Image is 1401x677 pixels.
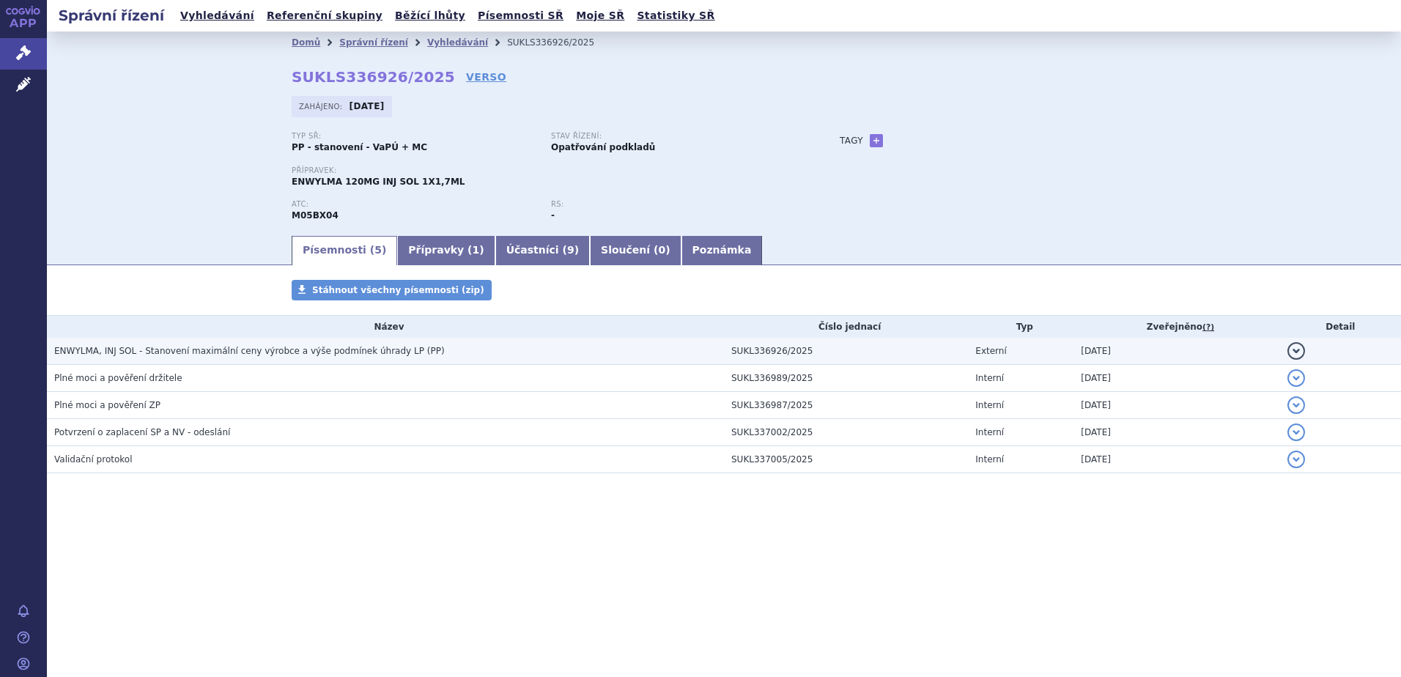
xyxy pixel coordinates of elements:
[262,6,387,26] a: Referenční skupiny
[1280,316,1401,338] th: Detail
[292,236,397,265] a: Písemnosti (5)
[54,346,445,356] span: ENWYLMA, INJ SOL - Stanovení maximální ceny výrobce a výše podmínek úhrady LP (PP)
[350,101,385,111] strong: [DATE]
[551,210,555,221] strong: -
[54,373,182,383] span: Plné moci a pověření držitele
[551,200,796,209] p: RS:
[397,236,495,265] a: Přípravky (1)
[590,236,681,265] a: Sloučení (0)
[292,37,320,48] a: Domů
[339,37,408,48] a: Správní řízení
[292,68,455,86] strong: SUKLS336926/2025
[292,210,339,221] strong: DENOSUMAB
[47,316,724,338] th: Název
[473,6,568,26] a: Písemnosti SŘ
[681,236,763,265] a: Poznámka
[466,70,506,84] a: VERSO
[292,132,536,141] p: Typ SŘ:
[1073,316,1279,338] th: Zveřejněno
[724,419,968,446] td: SUKL337002/2025
[567,244,574,256] span: 9
[176,6,259,26] a: Vyhledávání
[292,200,536,209] p: ATC:
[1287,396,1305,414] button: detail
[47,5,176,26] h2: Správní řízení
[658,244,665,256] span: 0
[312,285,484,295] span: Stáhnout všechny písemnosti (zip)
[427,37,488,48] a: Vyhledávání
[724,446,968,473] td: SUKL337005/2025
[551,132,796,141] p: Stav řízení:
[473,244,480,256] span: 1
[975,454,1004,465] span: Interní
[1073,392,1279,419] td: [DATE]
[551,142,655,152] strong: Opatřování podkladů
[1073,338,1279,365] td: [DATE]
[968,316,1073,338] th: Typ
[292,142,427,152] strong: PP - stanovení - VaPÚ + MC
[495,236,590,265] a: Účastníci (9)
[572,6,629,26] a: Moje SŘ
[507,32,613,53] li: SUKLS336926/2025
[840,132,863,149] h3: Tagy
[1287,369,1305,387] button: detail
[1073,419,1279,446] td: [DATE]
[724,365,968,392] td: SUKL336989/2025
[724,338,968,365] td: SUKL336926/2025
[975,373,1004,383] span: Interní
[632,6,719,26] a: Statistiky SŘ
[299,100,345,112] span: Zahájeno:
[975,427,1004,437] span: Interní
[724,392,968,419] td: SUKL336987/2025
[292,177,465,187] span: ENWYLMA 120MG INJ SOL 1X1,7ML
[870,134,883,147] a: +
[1287,423,1305,441] button: detail
[975,346,1006,356] span: Externí
[1202,322,1214,333] abbr: (?)
[391,6,470,26] a: Běžící lhůty
[724,316,968,338] th: Číslo jednací
[1073,446,1279,473] td: [DATE]
[54,427,230,437] span: Potvrzení o zaplacení SP a NV - odeslání
[54,454,133,465] span: Validační protokol
[374,244,382,256] span: 5
[1287,451,1305,468] button: detail
[1073,365,1279,392] td: [DATE]
[292,280,492,300] a: Stáhnout všechny písemnosti (zip)
[292,166,810,175] p: Přípravek:
[975,400,1004,410] span: Interní
[54,400,160,410] span: Plné moci a pověření ZP
[1287,342,1305,360] button: detail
